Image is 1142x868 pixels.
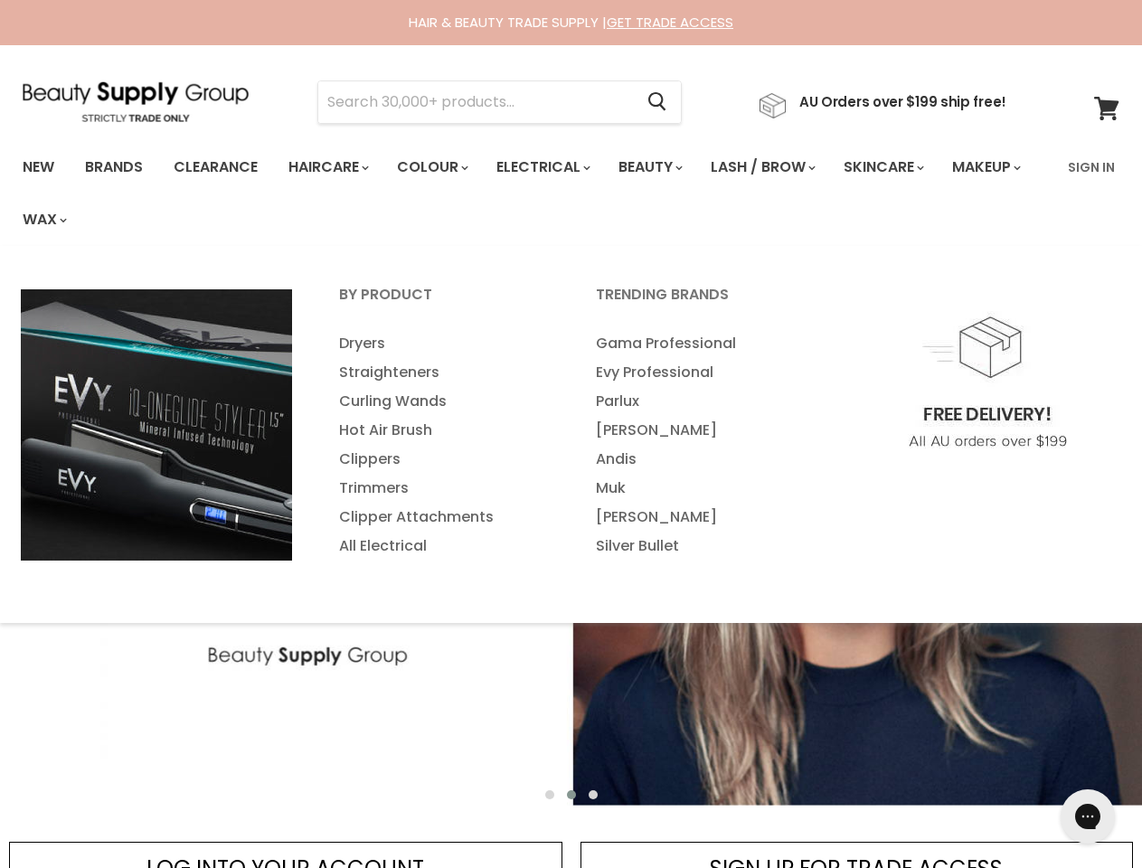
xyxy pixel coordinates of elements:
a: Dryers [316,329,570,358]
a: Makeup [939,148,1032,186]
a: Trimmers [316,474,570,503]
a: Straighteners [316,358,570,387]
ul: Main menu [573,329,826,561]
a: Clearance [160,148,271,186]
a: Evy Professional [573,358,826,387]
a: Beauty [605,148,694,186]
a: Trending Brands [573,280,826,325]
a: Clipper Attachments [316,503,570,532]
a: By Product [316,280,570,325]
form: Product [317,80,682,124]
a: Curling Wands [316,387,570,416]
a: Gama Professional [573,329,826,358]
a: Silver Bullet [573,532,826,561]
a: Sign In [1057,148,1126,186]
a: Muk [573,474,826,503]
a: [PERSON_NAME] [573,503,826,532]
a: Andis [573,445,826,474]
ul: Main menu [9,141,1057,246]
a: [PERSON_NAME] [573,416,826,445]
a: Hot Air Brush [316,416,570,445]
a: New [9,148,68,186]
input: Search [318,81,633,123]
a: Colour [383,148,479,186]
a: Clippers [316,445,570,474]
a: All Electrical [316,532,570,561]
a: Parlux [573,387,826,416]
ul: Main menu [316,329,570,561]
a: Wax [9,201,78,239]
button: Search [633,81,681,123]
a: Lash / Brow [697,148,826,186]
a: GET TRADE ACCESS [607,13,733,32]
a: Brands [71,148,156,186]
iframe: Gorgias live chat messenger [1052,783,1124,850]
a: Electrical [483,148,601,186]
a: Skincare [830,148,935,186]
a: Haircare [275,148,380,186]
